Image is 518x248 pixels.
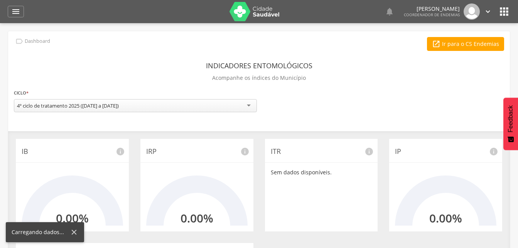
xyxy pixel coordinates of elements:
a:  [385,3,394,20]
div: Carregando dados... [12,228,70,236]
label: Ciclo [14,89,29,97]
i: info [489,147,498,156]
a:  [484,3,492,20]
i:  [385,7,394,16]
h2: 0.00% [429,212,462,224]
i:  [11,7,20,16]
i:  [498,5,510,18]
i:  [484,7,492,16]
p: IP [395,147,496,157]
button: Feedback - Mostrar pesquisa [503,98,518,150]
a: Ir para o CS Endemias [427,37,504,51]
p: IB [22,147,123,157]
i:  [15,37,24,46]
p: Acompanhe os índices do Município [212,73,306,83]
p: Sem dados disponíveis. [271,169,372,176]
a:  [8,6,24,17]
div: 4º ciclo de tratamento 2025 ([DATE] a [DATE]) [17,102,119,109]
h2: 0.00% [181,212,213,224]
span: Feedback [507,105,514,132]
h2: 0.00% [56,212,89,224]
p: IRP [146,147,248,157]
header: Indicadores Entomológicos [206,59,312,73]
i: info [116,147,125,156]
p: Dashboard [25,38,50,44]
i: info [364,147,374,156]
i: info [240,147,250,156]
p: [PERSON_NAME] [404,6,460,12]
i:  [432,40,440,48]
p: ITR [271,147,372,157]
span: Coordenador de Endemias [404,12,460,17]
